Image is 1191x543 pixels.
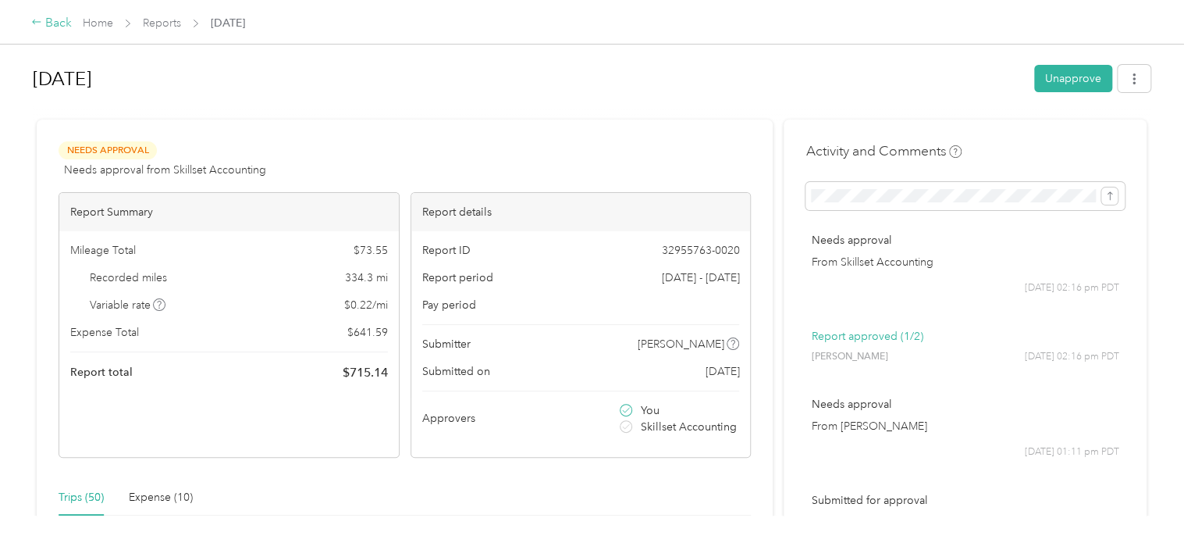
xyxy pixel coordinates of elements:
span: Expense Total [70,324,139,341]
a: Home [83,16,113,30]
span: Recorded miles [90,270,167,286]
span: [DATE] [705,363,739,380]
h1: September 2025 [33,60,1023,98]
div: Report Summary [59,193,399,231]
a: Reports [143,16,181,30]
div: Report details [411,193,751,231]
span: 334.3 mi [345,270,388,286]
p: Submitted for approval [811,492,1119,509]
span: [PERSON_NAME] [811,350,887,364]
span: Variable rate [90,297,166,313]
span: $ 73.55 [354,242,388,259]
button: Unapprove [1034,65,1112,92]
span: [DATE] [211,15,245,31]
p: Report approved (1/2) [811,328,1119,345]
span: Report period [422,270,493,286]
p: From [PERSON_NAME] [811,418,1119,434]
div: Back [31,14,72,33]
span: [DATE] 01:11 pm PDT [1025,514,1119,528]
span: [DATE] 02:16 pm PDT [1025,281,1119,295]
span: Needs approval from Skillset Accounting [64,162,266,178]
p: Needs approval [811,232,1119,248]
span: [DATE] 02:16 pm PDT [1025,350,1119,364]
span: 32955763-0020 [661,242,739,259]
span: [PERSON_NAME] [638,336,724,352]
span: You [641,402,659,419]
span: Needs Approval [59,141,157,159]
span: Report total [70,364,133,380]
div: Expense (10) [129,489,193,506]
span: $ 0.22 / mi [344,297,388,313]
span: Approvers [422,410,475,427]
span: Submitter [422,336,471,352]
h4: Activity and Comments [805,141,962,161]
p: From Skillset Accounting [811,254,1119,270]
span: [PERSON_NAME] [811,514,887,528]
div: Trips (50) [59,489,104,506]
span: [DATE] 01:11 pm PDT [1025,445,1119,459]
span: [DATE] - [DATE] [661,270,739,286]
p: Needs approval [811,396,1119,413]
span: Report ID [422,242,471,259]
span: Submitted on [422,363,490,380]
span: Mileage Total [70,242,136,259]
span: Pay period [422,297,476,313]
iframe: Everlance-gr Chat Button Frame [1104,455,1191,543]
span: $ 641.59 [347,324,388,341]
span: Skillset Accounting [641,419,737,435]
span: $ 715.14 [343,363,388,382]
